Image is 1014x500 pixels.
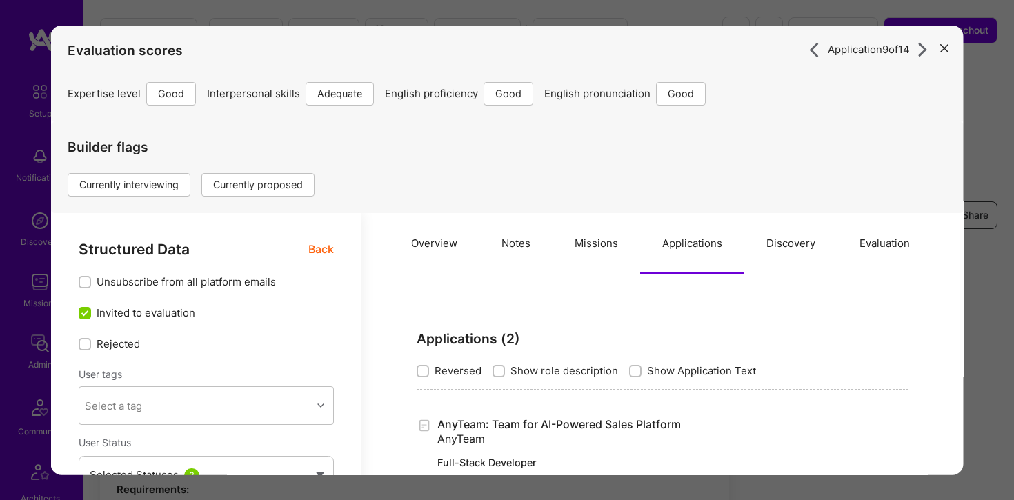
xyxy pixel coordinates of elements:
span: AnyTeam [437,431,485,445]
span: Show role description [510,363,618,377]
div: Select a tag [84,398,141,412]
span: Structured Data [79,240,190,257]
span: User Status [79,437,131,448]
i: icon Application [417,417,433,433]
span: English proficiency [385,86,478,101]
label: User tags [79,368,122,381]
img: caret [316,472,324,477]
div: Created [417,417,437,432]
span: Unsubscribe from all platform emails [97,274,276,289]
span: Expertise level [68,86,141,101]
span: Back [308,240,334,257]
div: Adequate [306,81,374,105]
div: 2 [184,468,199,482]
div: modal [51,25,964,475]
a: AnyTeam: Team for AI-Powered Sales PlatformAnyTeamFull-Stack DeveloperElectron [437,417,802,492]
strong: Applications ( 2 ) [417,330,520,346]
button: Missions [553,212,640,273]
h4: Evaluation scores [68,43,947,59]
button: Evaluation [837,212,932,273]
span: English pronunciation [544,86,650,101]
div: Good [146,81,196,105]
span: Selected Statuses [90,468,179,481]
span: Application 9 of 14 [827,42,909,57]
p: Full-Stack Developer [437,456,802,470]
span: Rejected [97,337,140,351]
i: icon ArrowRight [915,41,931,57]
i: icon ArrowRight [806,41,822,57]
i: icon Close [940,44,948,52]
div: Currently interviewing [68,172,190,196]
button: Discovery [744,212,837,273]
span: Invited to evaluation [97,306,195,320]
button: Overview [389,212,479,273]
div: Currently proposed [201,172,315,196]
div: Good [484,81,533,105]
div: Good [656,81,706,105]
i: icon Chevron [317,402,324,409]
span: Reversed [435,363,481,377]
span: Interpersonal skills [207,86,300,101]
button: Applications [640,212,744,273]
span: Show Application Text [647,363,756,377]
h4: Builder flags [68,139,326,155]
button: Notes [479,212,553,273]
